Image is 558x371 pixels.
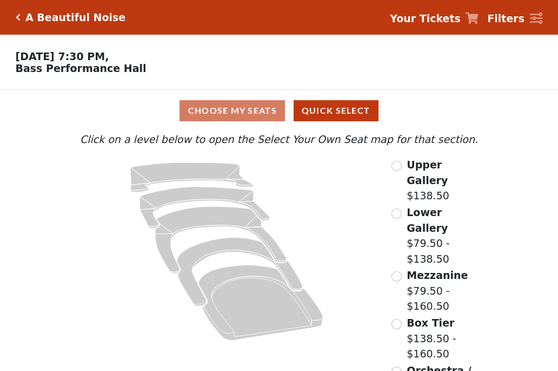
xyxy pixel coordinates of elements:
[407,205,481,266] label: $79.50 - $138.50
[130,162,254,192] path: Upper Gallery - Seats Available: 295
[25,11,125,24] h5: A Beautiful Noise
[407,269,468,281] span: Mezzanine
[140,187,270,228] path: Lower Gallery - Seats Available: 74
[487,12,524,24] strong: Filters
[487,11,542,27] a: Filters
[407,157,481,204] label: $138.50
[16,14,21,21] a: Click here to go back to filters
[294,100,378,121] button: Quick Select
[390,12,461,24] strong: Your Tickets
[198,265,323,341] path: Orchestra / Parterre Circle - Seats Available: 22
[407,317,454,329] span: Box Tier
[77,132,481,147] p: Click on a level below to open the Select Your Own Seat map for that section.
[390,11,479,27] a: Your Tickets
[407,315,481,362] label: $138.50 - $160.50
[407,268,481,314] label: $79.50 - $160.50
[407,206,448,234] span: Lower Gallery
[407,159,448,186] span: Upper Gallery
